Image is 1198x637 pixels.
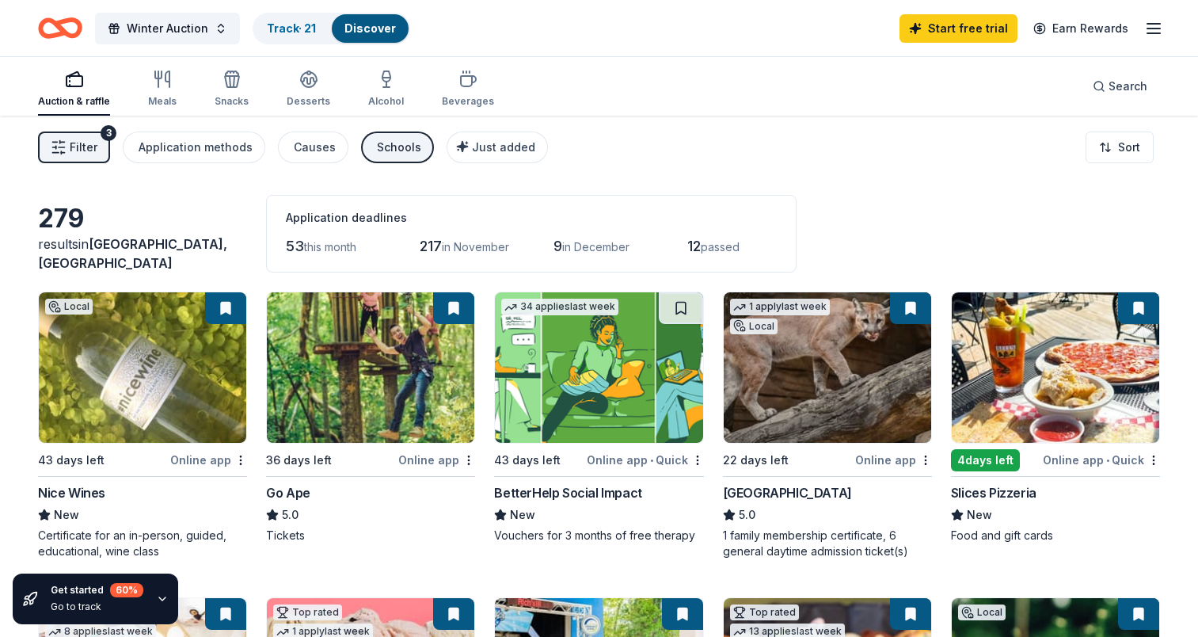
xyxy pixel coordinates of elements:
div: Application methods [139,138,253,157]
span: in December [562,240,629,254]
span: 217 [420,238,442,254]
div: Get started [51,583,143,597]
div: 22 days left [723,451,789,470]
img: Image for Nice Wines [39,292,246,443]
div: Food and gift cards [951,528,1160,544]
img: Image for Go Ape [267,292,474,443]
span: in [38,236,227,271]
a: Image for Slices Pizzeria4days leftOnline app•QuickSlices PizzeriaNewFood and gift cards [951,292,1160,544]
button: Alcohol [368,63,404,116]
div: Beverages [442,95,494,108]
div: Causes [294,138,336,157]
div: Nice Wines [38,483,105,502]
div: Online app [855,450,932,470]
div: Go to track [51,601,143,613]
a: Track· 21 [267,21,316,35]
div: 60 % [110,583,143,597]
a: Start free trial [899,14,1017,43]
span: [GEOGRAPHIC_DATA], [GEOGRAPHIC_DATA] [38,236,227,271]
div: Online app Quick [1043,450,1160,470]
button: Beverages [442,63,494,116]
a: Home [38,10,82,47]
span: passed [701,240,740,254]
div: Online app [170,450,247,470]
div: results [38,235,247,273]
div: [GEOGRAPHIC_DATA] [723,483,852,502]
div: Application deadlines [286,208,777,227]
div: Tickets [266,528,475,544]
a: Discover [344,21,396,35]
img: Image for Houston Zoo [724,292,931,443]
button: Desserts [287,63,330,116]
button: Application methods [123,132,265,163]
button: Search [1080,71,1160,102]
div: 3 [101,125,116,141]
div: Snacks [215,95,249,108]
div: Desserts [287,95,330,108]
div: Certificate for an in-person, guided, educational, wine class [38,528,247,559]
img: Image for Slices Pizzeria [952,292,1159,443]
div: 36 days left [266,451,332,470]
span: Sort [1118,138,1140,157]
div: Local [45,299,93,315]
span: • [650,454,653,467]
div: Local [730,318,778,334]
a: Image for BetterHelp Social Impact34 applieslast week43 days leftOnline app•QuickBetterHelp Socia... [494,292,703,544]
div: 34 applies last week [501,299,618,315]
div: Top rated [730,605,799,620]
span: in November [442,240,509,254]
span: New [54,505,79,524]
a: Image for Go Ape36 days leftOnline appGo Ape5.0Tickets [266,292,475,544]
div: Top rated [273,605,342,620]
span: 9 [553,238,562,254]
div: 43 days left [494,451,561,470]
button: Sort [1086,132,1154,163]
div: Local [958,605,1006,620]
span: 5.0 [282,505,299,524]
div: Vouchers for 3 months of free therapy [494,528,703,544]
div: 43 days left [38,451,105,470]
img: Image for BetterHelp Social Impact [495,292,702,443]
a: Image for Nice WinesLocal43 days leftOnline appNice WinesNewCertificate for an in-person, guided,... [38,292,247,559]
span: New [510,505,535,524]
button: Winter Auction [95,13,240,44]
a: Earn Rewards [1024,14,1138,43]
span: this month [304,240,356,254]
span: Filter [70,138,97,157]
div: Go Ape [266,483,310,502]
span: New [967,505,992,524]
button: Filter3 [38,132,110,163]
div: Online app [398,450,475,470]
span: • [1106,454,1109,467]
button: Schools [361,132,434,163]
div: Online app Quick [587,450,704,470]
button: Snacks [215,63,249,116]
span: Just added [472,140,535,154]
span: 5.0 [739,505,755,524]
a: Image for Houston Zoo1 applylast weekLocal22 days leftOnline app[GEOGRAPHIC_DATA]5.01 family memb... [723,292,932,559]
button: Track· 21Discover [253,13,410,44]
div: Meals [148,95,177,108]
div: 1 family membership certificate, 6 general daytime admission ticket(s) [723,528,932,559]
button: Auction & raffle [38,63,110,116]
div: 279 [38,203,247,235]
div: Schools [377,138,421,157]
span: 12 [687,238,701,254]
button: Meals [148,63,177,116]
span: Search [1109,77,1147,96]
span: Winter Auction [127,19,208,38]
span: 53 [286,238,304,254]
div: Slices Pizzeria [951,483,1036,502]
div: 1 apply last week [730,299,830,315]
div: Alcohol [368,95,404,108]
div: 4 days left [951,449,1020,471]
div: Auction & raffle [38,95,110,108]
div: BetterHelp Social Impact [494,483,641,502]
button: Causes [278,132,348,163]
button: Just added [447,132,548,163]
